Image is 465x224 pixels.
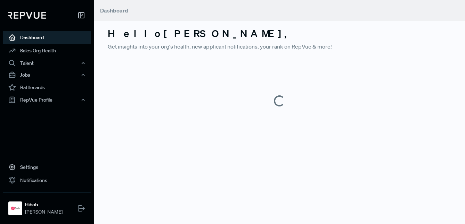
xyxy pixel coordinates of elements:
button: Talent [3,57,91,69]
a: Sales Org Health [3,44,91,57]
p: Get insights into your org's health, new applicant notifications, your rank on RepVue & more! [108,42,451,51]
a: Notifications [3,174,91,187]
img: RepVue [8,12,46,19]
a: Settings [3,161,91,174]
button: Jobs [3,69,91,81]
h3: Hello [PERSON_NAME] , [108,28,451,40]
span: [PERSON_NAME] [25,208,63,216]
strong: Hibob [25,201,63,208]
span: Dashboard [100,7,128,14]
img: Hibob [10,203,21,214]
a: Battlecards [3,81,91,94]
a: HibobHibob[PERSON_NAME] [3,192,91,218]
button: RepVue Profile [3,94,91,106]
a: Dashboard [3,31,91,44]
